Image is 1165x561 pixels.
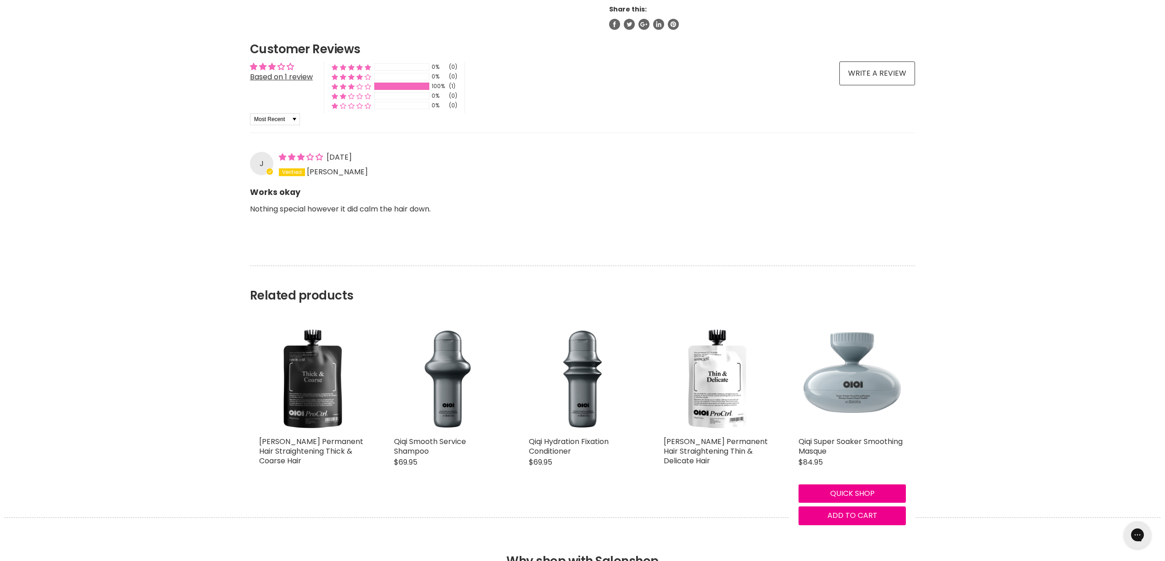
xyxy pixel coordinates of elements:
[609,5,915,30] aside: Share this:
[799,325,906,432] img: Qiqi Super Soaker Smoothing Masque
[394,457,417,467] span: $69.95
[394,436,466,456] a: Qiqi Smooth Service Shampoo
[799,457,823,467] span: $84.95
[839,61,915,85] a: Write a review
[1119,518,1156,552] iframe: Gorgias live chat messenger
[250,113,300,125] select: Sort dropdown
[799,436,903,456] a: Qiqi Super Soaker Smoothing Masque
[799,506,906,525] button: Add to cart
[250,266,915,303] h2: Related products
[664,436,768,466] a: [PERSON_NAME] Permanent Hair Straightening Thin & Delicate Hair
[827,510,877,521] span: Add to cart
[250,41,915,57] h2: Customer Reviews
[259,436,363,466] a: [PERSON_NAME] Permanent Hair Straightening Thick & Coarse Hair
[394,325,501,432] img: Qiqi Smooth Service Shampoo
[332,83,371,90] div: 100% (1) reviews with 3 star rating
[250,61,313,72] div: Average rating is 3.00 stars
[799,484,906,503] button: Quick shop
[259,325,366,432] img: Qiqi Vega Permanent Hair Straightening Thick & Coarse Hair
[432,83,446,90] div: 100%
[250,152,273,175] div: J
[529,436,609,456] a: Qiqi Hydration Fixation Conditioner
[449,83,455,90] div: (1)
[664,325,771,432] img: Qiqi Vega Permanent Hair Straightening Thin & Delicate Hair
[529,325,636,432] img: Qiqi Hydration Fixation Conditioner
[609,5,647,14] span: Share this:
[529,457,552,467] span: $69.95
[250,203,915,228] p: Nothing special however it did calm the hair down.
[327,152,352,162] span: [DATE]
[307,167,368,178] span: [PERSON_NAME]
[250,72,313,82] a: Based on 1 review
[250,180,915,198] b: Works okay
[279,152,325,162] span: 3 star review
[394,325,501,432] a: Qiqi Smooth Service Shampoo Qiqi Smooth Service Shampoo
